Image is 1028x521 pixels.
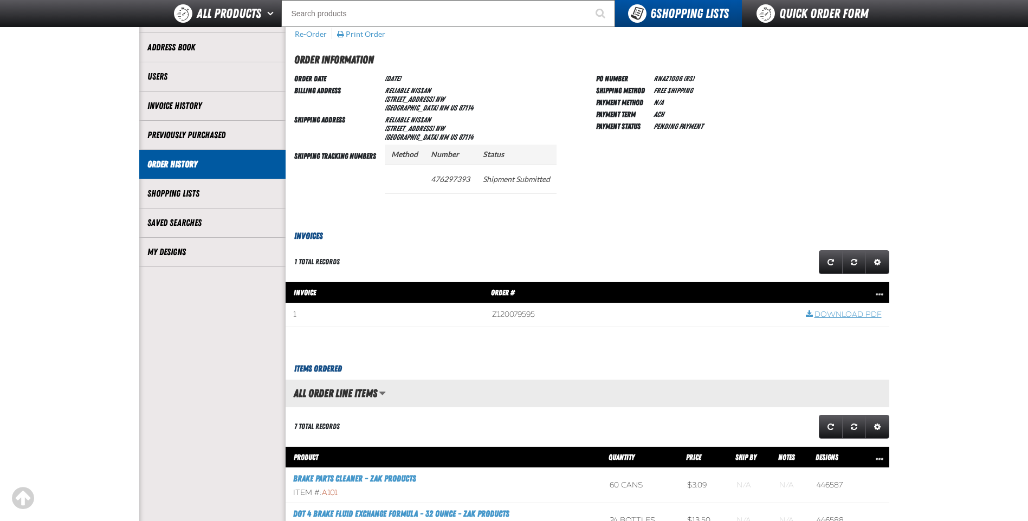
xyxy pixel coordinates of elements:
[286,303,485,327] td: 1
[147,129,277,141] a: Previously Purchased
[286,230,889,243] h3: Invoices
[385,95,445,103] span: [STREET_ADDRESS] NW
[819,250,843,274] a: Refresh grid action
[439,133,448,141] span: NM
[650,6,656,21] strong: 6
[147,100,277,112] a: Invoice History
[809,468,862,503] td: 446587
[596,72,649,84] td: PO Number
[819,415,843,439] a: Refresh grid action
[596,84,649,96] td: Shipping Method
[654,110,664,119] span: ACH
[476,145,557,165] th: Status
[385,86,431,95] span: Reliable Nissan
[458,103,473,112] bdo: 87114
[147,246,277,258] a: My Designs
[424,145,476,165] th: Number
[862,446,889,468] th: Row actions
[385,145,424,165] th: Method
[602,468,680,503] td: 60 cans
[596,120,649,132] td: Payment Status
[865,250,889,274] a: Expand or Collapse Grid Settings
[385,133,438,141] span: [GEOGRAPHIC_DATA]
[772,468,809,503] td: Blank
[385,103,438,112] span: [GEOGRAPHIC_DATA]
[294,453,318,461] span: Product
[865,415,889,439] a: Expand or Collapse Grid Settings
[596,108,649,120] td: Payment Term
[294,421,340,432] div: 7 total records
[294,113,380,142] td: Shipping Address
[450,133,457,141] span: US
[654,122,703,131] span: Pending payment
[294,142,380,212] td: Shipping Tracking Numbers
[337,29,386,39] button: Print Order
[484,303,798,327] td: Z120079595
[294,72,380,84] td: Order Date
[11,486,35,510] div: Scroll to the top
[293,509,509,519] a: DOT 4 Brake Fluid Exchange Formula - 32 Ounce - ZAK Products
[147,187,277,200] a: Shopping Lists
[816,453,838,461] span: Designs
[686,453,701,461] span: Price
[806,310,882,320] a: Download PDF row action
[147,70,277,83] a: Users
[654,74,694,83] span: RNAZ1006 (rs)
[322,488,338,497] span: A101
[439,103,448,112] span: NM
[385,74,400,83] span: [DATE]
[654,98,663,107] span: N/A
[147,41,277,54] a: Address Book
[458,133,473,141] bdo: 87114
[286,387,377,399] h2: All Order Line Items
[294,84,380,113] td: Billing Address
[596,96,649,108] td: Payment Method
[197,4,261,23] span: All Products
[609,453,635,461] span: Quantity
[842,250,866,274] a: Reset grid action
[147,217,277,229] a: Saved Searches
[293,488,595,498] div: Item #:
[778,453,795,461] span: Notes
[385,124,445,133] span: [STREET_ADDRESS] NW
[294,29,327,39] button: Re-Order
[294,288,316,297] span: Invoice
[729,468,772,503] td: Blank
[424,164,476,193] td: 476297393
[491,288,515,297] span: Order #
[385,115,431,124] span: Reliable Nissan
[147,158,277,171] a: Order History
[650,6,729,21] span: Shopping Lists
[842,415,866,439] a: Reset grid action
[294,257,340,267] div: 1 total records
[798,282,889,303] th: Row actions
[735,453,757,461] span: Ship By
[294,51,889,68] h2: Order Information
[379,384,386,402] button: Manage grid views. Current view is All Order Line Items
[286,362,889,375] h3: Items Ordered
[476,164,557,193] td: Shipment Submitted
[293,473,416,484] a: Brake Parts Cleaner - ZAK Products
[680,468,729,503] td: $3.09
[654,86,693,95] span: Free Shipping
[450,103,457,112] span: US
